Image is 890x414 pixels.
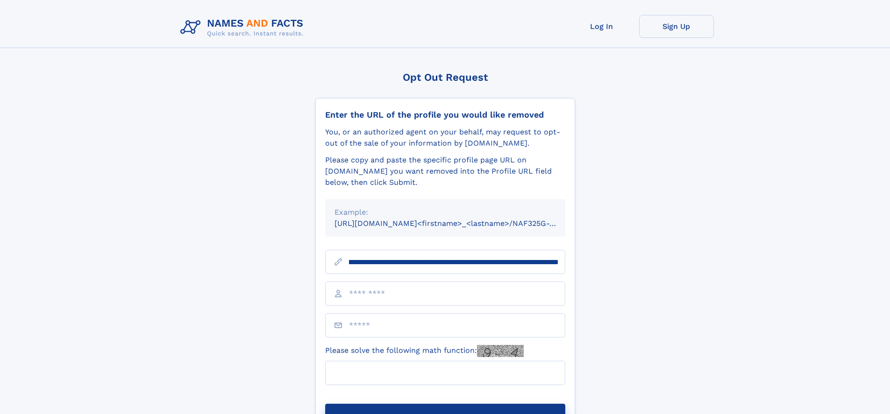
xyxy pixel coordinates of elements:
[325,126,565,149] div: You, or an authorized agent on your behalf, may request to opt-out of the sale of your informatio...
[564,15,639,38] a: Log In
[325,345,524,357] label: Please solve the following math function:
[335,207,556,218] div: Example:
[325,110,565,120] div: Enter the URL of the profile you would like removed
[325,154,565,188] div: Please copy and paste the specific profile page URL on [DOMAIN_NAME] you want removed into the Pr...
[315,71,575,83] div: Opt Out Request
[177,15,311,40] img: Logo Names and Facts
[335,219,583,228] small: [URL][DOMAIN_NAME]<firstname>_<lastname>/NAF325G-xxxxxxxx
[639,15,714,38] a: Sign Up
